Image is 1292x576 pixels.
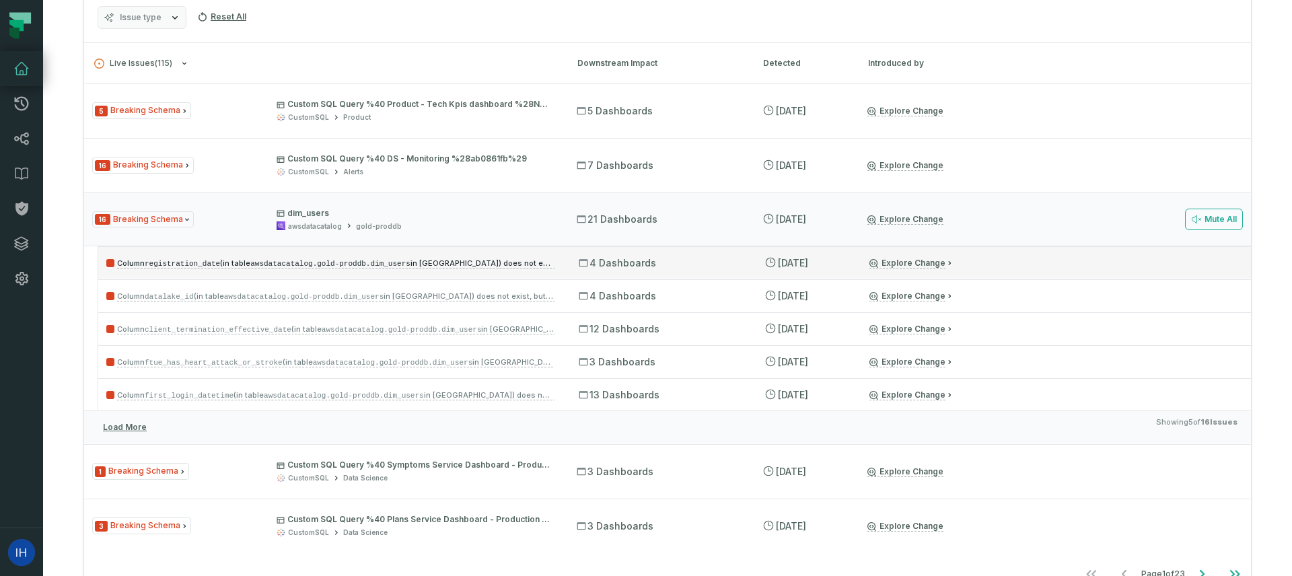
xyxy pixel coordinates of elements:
[106,259,114,267] span: Severity
[224,293,384,301] code: awsdatacatalog.gold-proddb.dim_users
[95,160,110,171] span: Severity
[577,213,657,226] span: 21 Dashboards
[577,159,653,172] span: 7 Dashboards
[579,322,659,336] span: 12 Dashboards
[778,389,808,400] relative-time: Aug 25, 2025, 4:03 AM GMT+3
[106,391,114,399] span: Severity
[117,258,643,268] span: Column (in table in [GEOGRAPHIC_DATA]) does not exist, but it is being read by:
[145,293,194,301] code: datalake_id
[288,221,342,231] div: awsdatacatalog
[92,102,191,119] span: Issue Type
[92,517,191,534] span: Issue Type
[356,221,402,231] div: gold-proddb
[277,514,552,525] p: Custom SQL Query %40 Plans Service Dashboard - Production %289461f68f%29
[778,290,808,301] relative-time: Aug 25, 2025, 4:03 AM GMT+3
[776,466,806,477] relative-time: Sep 6, 2025, 4:01 AM GMT+3
[8,539,35,566] img: avatar of Ido Horowitz
[867,521,943,532] a: Explore Change
[776,520,806,532] relative-time: Sep 5, 2025, 4:01 AM GMT+3
[95,466,106,477] span: Severity
[343,528,388,538] div: Data Science
[313,359,473,367] code: awsdatacatalog.gold-proddb.dim_users
[343,473,388,483] div: Data Science
[250,260,410,268] code: awsdatacatalog.gold-proddb.dim_users
[579,388,659,402] span: 13 Dashboards
[277,208,552,219] p: dim_users
[106,292,114,300] span: Severity
[92,157,194,174] span: Issue Type
[869,258,945,268] a: Explore Change
[343,112,371,122] div: Product
[117,324,713,334] span: Column (in table in [GEOGRAPHIC_DATA]) does not exist, but it is being read by:
[277,153,552,164] p: Custom SQL Query %40 DS - Monitoring %28ab0861fb%29
[778,356,808,367] relative-time: Aug 25, 2025, 4:03 AM GMT+3
[1185,209,1243,230] button: Mute All
[92,463,189,480] span: Issue Type
[98,417,152,438] button: Load More
[867,214,943,225] a: Explore Change
[322,326,482,334] code: awsdatacatalog.gold-proddb.dim_users
[763,57,844,69] div: Detected
[94,59,553,69] button: Live Issues(115)
[869,390,945,400] a: Explore Change
[579,256,656,270] span: 4 Dashboards
[1156,417,1237,438] span: Showing 5 of
[869,357,945,367] a: Explore Change
[106,325,114,333] span: Severity
[577,519,653,533] span: 3 Dashboards
[288,112,329,122] div: CustomSQL
[106,358,114,366] span: Severity
[145,392,234,400] code: first_login_datetime
[98,6,186,29] button: Issue type
[95,106,108,116] span: Severity
[776,105,806,116] relative-time: Sep 6, 2025, 4:01 AM GMT+3
[867,466,943,477] a: Explore Change
[776,213,806,225] relative-time: Sep 6, 2025, 4:01 AM GMT+3
[117,291,616,301] span: Column (in table in [GEOGRAPHIC_DATA]) does not exist, but it is being read by:
[577,104,653,118] span: 5 Dashboards
[94,59,172,69] span: Live Issues ( 115 )
[145,260,220,268] code: registration_date
[95,521,108,532] span: Severity
[117,357,705,367] span: Column (in table in [GEOGRAPHIC_DATA]) does not exist, but it is being read by:
[264,392,424,400] code: awsdatacatalog.gold-proddb.dim_users
[145,359,283,367] code: ftue_has_heart_attack_or_stroke
[869,324,945,334] a: Explore Change
[120,12,161,23] span: Issue type
[277,99,552,110] p: Custom SQL Query %40 Product - Tech Kpis dashboard %28New 2025%29 %28b723186b%29
[778,323,808,334] relative-time: Aug 25, 2025, 4:03 AM GMT+3
[95,214,110,225] span: Severity
[867,106,943,116] a: Explore Change
[343,167,363,177] div: Alerts
[869,291,945,301] a: Explore Change
[776,159,806,171] relative-time: Sep 6, 2025, 4:01 AM GMT+3
[288,167,329,177] div: CustomSQL
[192,6,252,28] button: Reset All
[778,257,808,268] relative-time: Sep 6, 2025, 4:01 AM GMT+3
[288,528,329,538] div: CustomSQL
[288,473,329,483] div: CustomSQL
[577,57,739,69] div: Downstream Impact
[579,355,655,369] span: 3 Dashboards
[868,57,989,69] div: Introduced by
[579,289,656,303] span: 4 Dashboards
[92,211,194,228] span: Issue Type
[577,465,653,478] span: 3 Dashboards
[145,326,291,334] code: client_termination_effective_date
[867,160,943,171] a: Explore Change
[1200,417,1237,427] strong: 16 Issues
[277,460,552,470] p: Custom SQL Query %40 Symptoms Service Dashboard - Production %28530a09bf%29
[117,390,656,400] span: Column (in table in [GEOGRAPHIC_DATA]) does not exist, but it is being read by:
